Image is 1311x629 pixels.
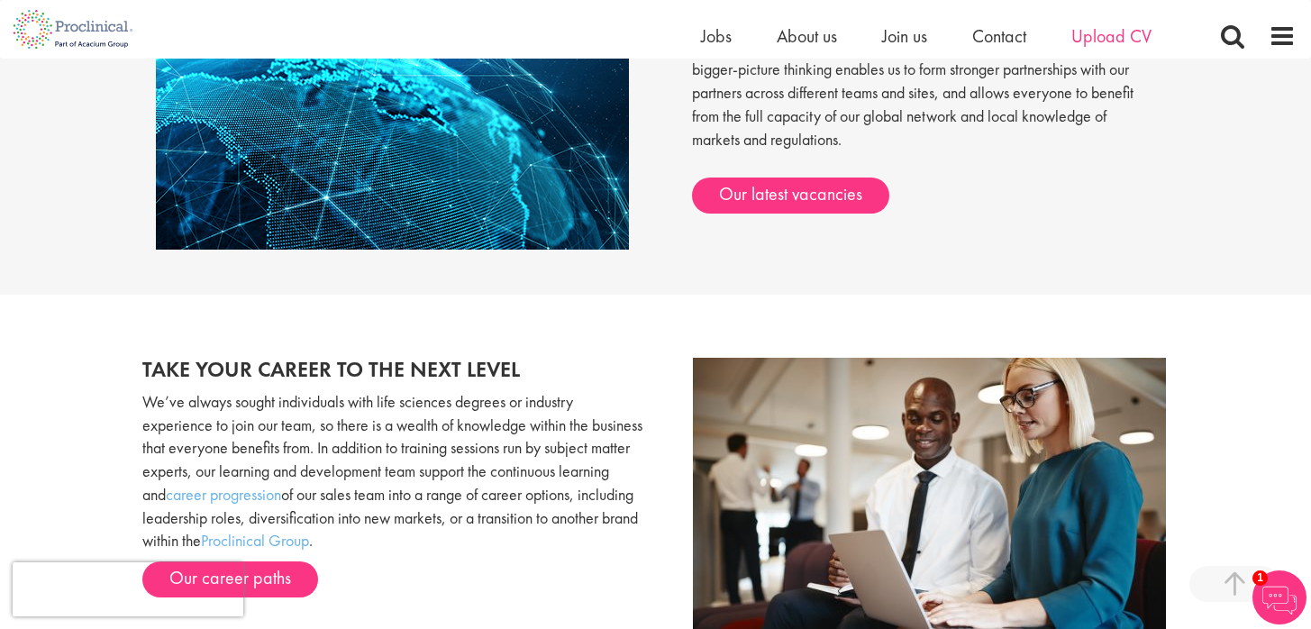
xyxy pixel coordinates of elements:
a: Contact [972,24,1026,48]
a: Jobs [701,24,732,48]
h2: Take your career to the next level [142,358,642,381]
a: About us [777,24,837,48]
span: 1 [1252,570,1268,586]
iframe: reCAPTCHA [13,562,243,616]
a: Upload CV [1071,24,1152,48]
a: Join us [882,24,927,48]
a: Our career paths [142,561,318,597]
a: Our latest vacancies [692,178,889,214]
img: Chatbot [1252,570,1306,624]
a: career progression [166,484,281,505]
a: Proclinical Group [201,530,309,551]
p: We’ve always sought individuals with life sciences degrees or industry experience to join our tea... [142,390,642,552]
p: As partners, we actively relocate our staff abroad and encourage a culture of collaboration betwe... [692,12,1156,169]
